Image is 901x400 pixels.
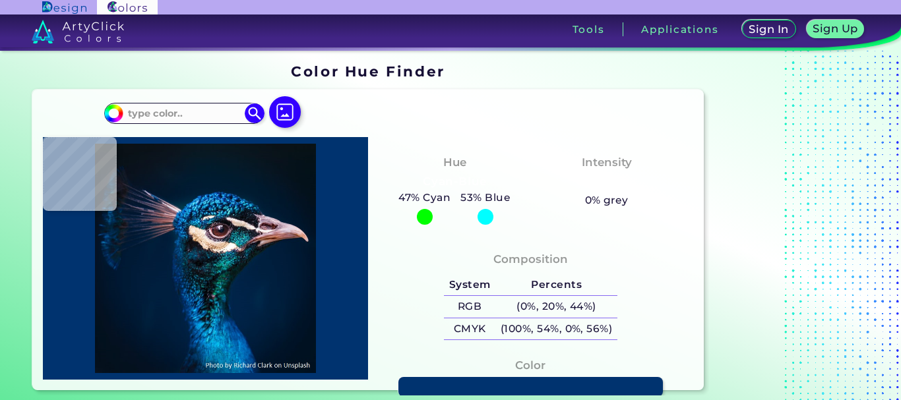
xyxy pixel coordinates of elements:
h3: Cyan-Blue [418,174,492,190]
h5: System [444,273,495,295]
h5: (100%, 54%, 0%, 56%) [495,318,617,340]
h5: Sign In [751,24,787,34]
img: logo_artyclick_colors_white.svg [32,20,125,43]
h3: Vibrant [578,174,635,190]
h4: Hue [443,153,466,172]
img: img_pavlin.jpg [49,144,361,373]
h5: Percents [495,273,617,295]
h5: CMYK [444,318,495,340]
h4: Color [515,356,545,375]
img: ArtyClick Design logo [42,1,86,14]
h5: 53% Blue [456,189,516,206]
h4: Intensity [582,153,632,172]
h3: Applications [641,24,718,34]
h5: Sign Up [815,24,856,34]
a: Sign Up [809,21,861,38]
img: icon picture [269,96,301,128]
img: icon search [245,103,264,123]
input: type color.. [123,104,246,122]
h5: 0% grey [585,192,629,209]
a: Sign In [745,21,793,38]
h5: RGB [444,296,495,318]
h4: Composition [493,250,568,269]
h5: (0%, 20%, 44%) [495,296,617,318]
h5: 47% Cyan [394,189,456,206]
h3: Tools [573,24,605,34]
h1: Color Hue Finder [291,61,445,81]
